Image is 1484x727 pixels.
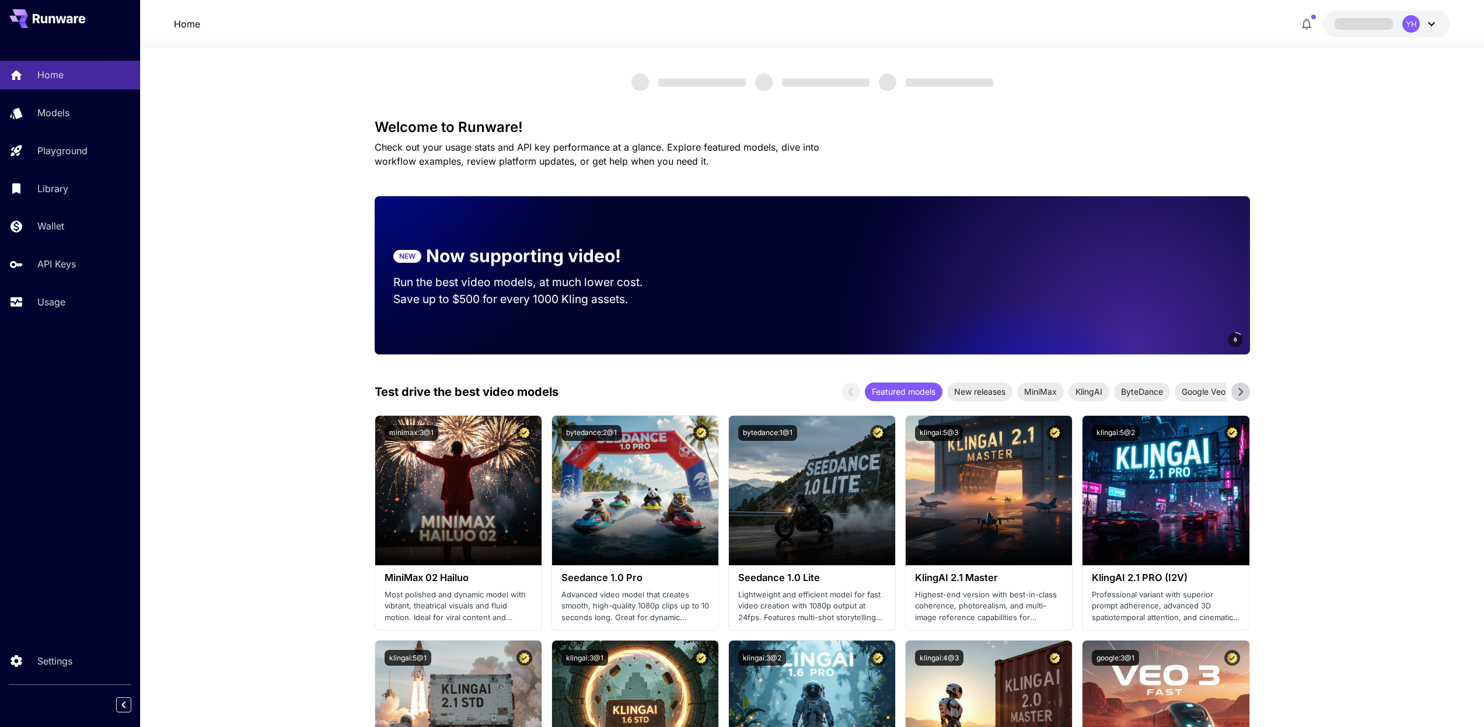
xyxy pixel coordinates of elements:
p: Models [37,106,69,120]
button: Certified Model – Vetted for best performance and includes a commercial license. [1047,425,1063,441]
p: Professional variant with superior prompt adherence, advanced 3D spatiotemporal attention, and ci... [1092,589,1239,624]
button: Collapse sidebar [116,697,131,712]
p: Library [37,182,68,196]
h3: KlingAI 2.1 PRO (I2V) [1092,572,1239,583]
div: Google Veo [1175,382,1232,401]
div: YH [1402,15,1420,33]
p: Highest-end version with best-in-class coherence, photorealism, and multi-image reference capabil... [915,589,1063,624]
h3: MiniMax 02 Hailuo [385,572,532,583]
button: Certified Model – Vetted for best performance and includes a commercial license. [693,425,709,441]
p: Test drive the best video models [375,383,558,401]
p: Settings [37,654,72,668]
button: klingai:5@3 [915,425,963,441]
span: Google Veo [1175,385,1232,398]
span: New releases [947,385,1012,398]
button: Certified Model – Vetted for best performance and includes a commercial license. [516,650,532,666]
button: minimax:3@1 [385,425,438,441]
div: KlingAI [1069,382,1109,401]
p: Now supporting video! [426,243,621,269]
p: Home [37,68,64,82]
button: klingai:4@3 [915,650,963,666]
span: ByteDance [1114,385,1170,398]
button: bytedance:1@1 [738,425,797,441]
h3: Seedance 1.0 Pro [561,572,709,583]
div: New releases [947,382,1012,401]
p: Save up to $500 for every 1000 Kling assets. [393,291,665,308]
button: Certified Model – Vetted for best performance and includes a commercial license. [870,425,886,441]
button: YH [1323,11,1450,37]
button: Certified Model – Vetted for best performance and includes a commercial license. [693,650,709,666]
div: Featured models [865,382,942,401]
a: Home [174,17,200,31]
button: bytedance:2@1 [561,425,621,441]
button: Certified Model – Vetted for best performance and includes a commercial license. [1047,650,1063,666]
img: alt [1083,416,1249,565]
p: Wallet [37,219,64,233]
p: Advanced video model that creates smooth, high-quality 1080p clips up to 10 seconds long. Great f... [561,589,709,624]
h3: KlingAI 2.1 Master [915,572,1063,583]
img: alt [375,416,542,565]
span: Featured models [865,385,942,398]
div: MiniMax [1017,382,1064,401]
button: google:3@1 [1092,650,1139,666]
p: Playground [37,144,88,158]
nav: breadcrumb [174,17,200,31]
span: MiniMax [1017,385,1064,398]
h3: Seedance 1.0 Lite [738,572,886,583]
p: NEW [399,251,415,262]
p: Run the best video models, at much lower cost. [393,274,665,291]
p: API Keys [37,257,76,271]
button: klingai:3@1 [561,650,608,666]
button: Certified Model – Vetted for best performance and includes a commercial license. [1224,425,1240,441]
button: klingai:5@1 [385,650,431,666]
button: Certified Model – Vetted for best performance and includes a commercial license. [1224,650,1240,666]
img: alt [906,416,1072,565]
span: Check out your usage stats and API key performance at a glance. Explore featured models, dive int... [375,141,819,167]
button: Certified Model – Vetted for best performance and includes a commercial license. [870,650,886,666]
img: alt [729,416,895,565]
p: Lightweight and efficient model for fast video creation with 1080p output at 24fps. Features mult... [738,589,886,624]
h3: Welcome to Runware! [375,119,1250,135]
button: klingai:3@2 [738,650,786,666]
span: 6 [1234,335,1237,344]
p: Most polished and dynamic model with vibrant, theatrical visuals and fluid motion. Ideal for vira... [385,589,532,624]
img: alt [552,416,718,565]
span: KlingAI [1069,385,1109,398]
div: ByteDance [1114,382,1170,401]
button: klingai:5@2 [1092,425,1140,441]
button: Certified Model – Vetted for best performance and includes a commercial license. [516,425,532,441]
div: Collapse sidebar [125,694,140,715]
p: Usage [37,295,65,309]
